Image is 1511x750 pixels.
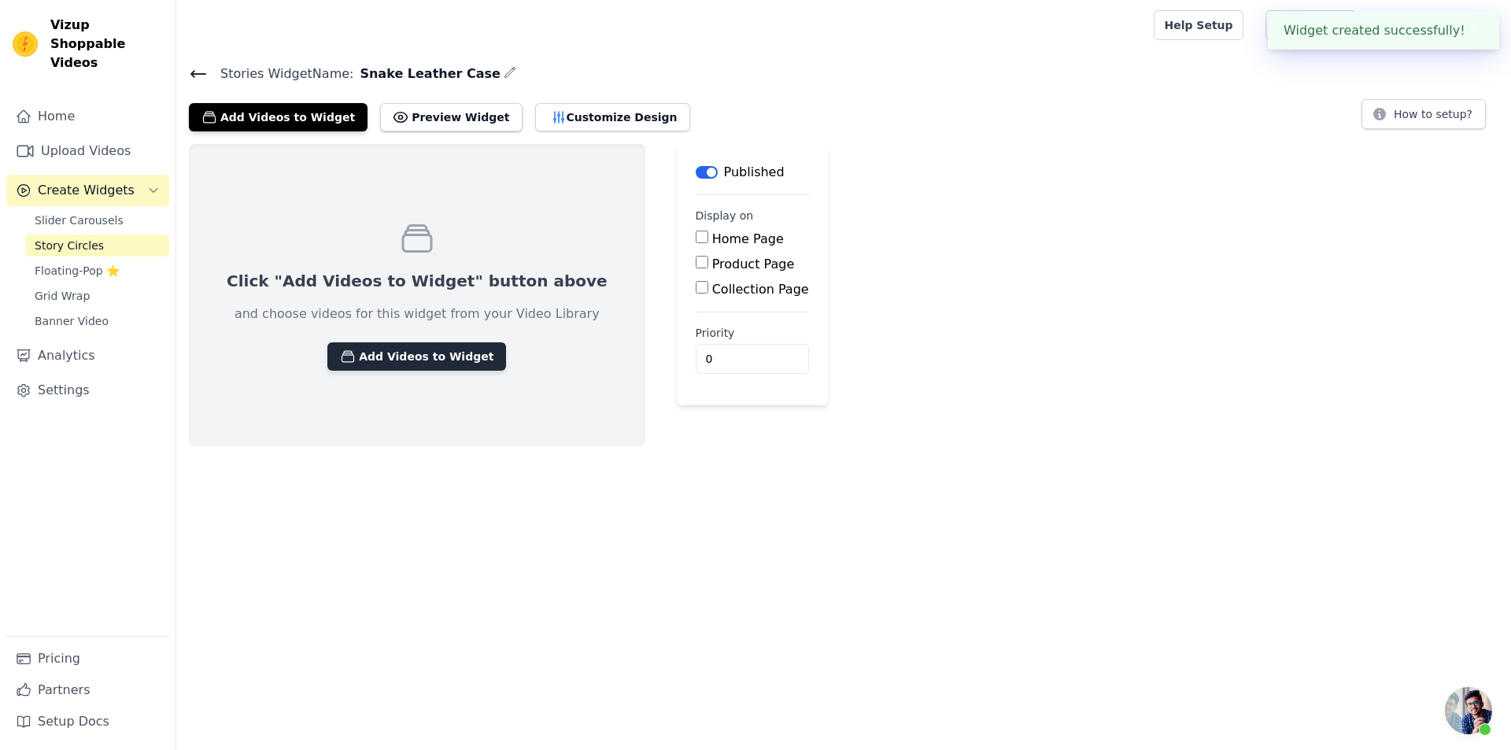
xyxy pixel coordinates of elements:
a: Book Demo [1265,10,1356,40]
span: Stories Widget Name: [208,65,353,83]
a: Pricing [6,643,169,674]
span: Banner Video [35,313,109,329]
a: Story Circles [25,235,169,257]
span: Slider Carousels [35,212,124,228]
label: Home Page [712,231,784,246]
legend: Display on [696,208,754,224]
a: Banner Video [25,310,169,332]
span: Grid Wrap [35,288,90,304]
span: Create Widgets [38,181,135,200]
a: Analytics [6,340,169,371]
button: Add Videos to Widget [189,103,368,131]
button: Create Widgets [6,175,169,206]
a: Home [6,101,169,132]
button: Close [1465,21,1483,40]
img: Vizup [13,31,38,57]
span: Snake Leather Case [353,65,500,83]
a: Upload Videos [6,135,169,167]
label: Product Page [712,257,795,272]
a: How to setup? [1361,110,1486,125]
p: [DOMAIN_NAME] [1394,11,1498,39]
label: Collection Page [712,282,809,297]
span: Vizup Shoppable Videos [50,16,163,72]
a: Settings [6,375,169,406]
div: Open chat [1445,687,1492,734]
button: Add Videos to Widget [327,342,506,371]
button: Customize Design [535,103,690,131]
p: and choose videos for this widget from your Video Library [235,305,600,323]
a: Help Setup [1154,10,1243,40]
a: Slider Carousels [25,209,169,231]
button: How to setup? [1361,99,1486,129]
p: Click "Add Videos to Widget" button above [227,270,608,292]
a: Setup Docs [6,706,169,737]
span: Story Circles [35,238,104,253]
button: C [DOMAIN_NAME] [1369,11,1498,39]
div: Edit Name [504,63,516,84]
p: Published [724,163,785,182]
button: Preview Widget [380,103,522,131]
span: Floating-Pop ⭐ [35,263,120,279]
label: Priority [696,325,809,341]
div: Widget created successfully! [1268,12,1499,50]
a: Grid Wrap [25,285,169,307]
a: Floating-Pop ⭐ [25,260,169,282]
a: Partners [6,674,169,706]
